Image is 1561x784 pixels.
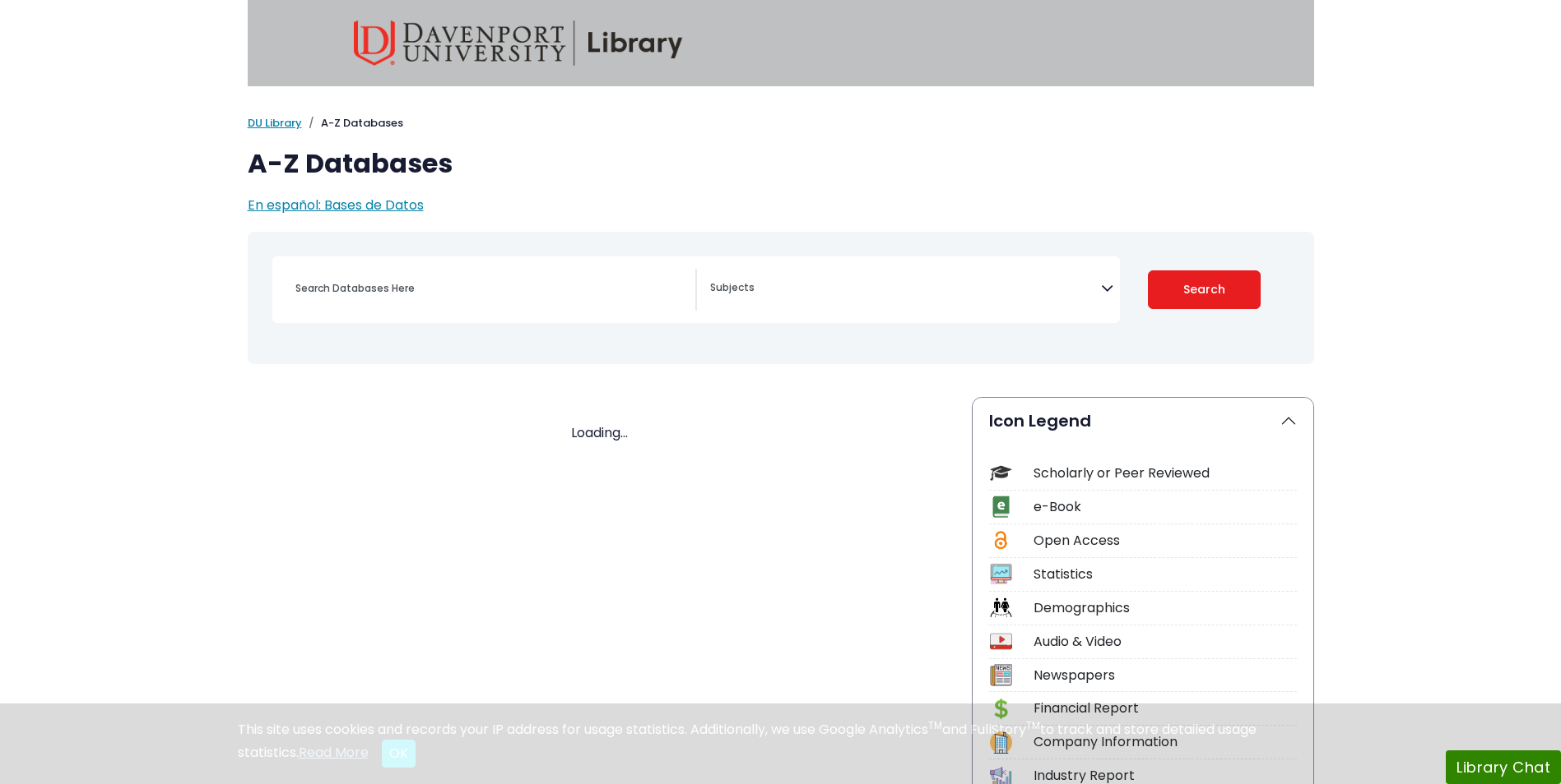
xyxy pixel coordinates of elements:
div: Open Access [1034,531,1297,551]
div: Newspapers [1034,666,1297,685]
div: e-Book [1034,497,1297,517]
img: Icon Newspapers [990,664,1012,686]
a: DU Library [248,115,302,131]
button: Library Chat [1446,750,1561,784]
a: Read More [299,743,369,762]
img: Icon Demographics [990,597,1012,619]
sup: TM [928,718,942,732]
li: A-Z Databases [302,115,403,131]
div: Demographics [1034,598,1297,618]
img: Davenport University Library [354,21,683,66]
img: Icon Financial Report [990,698,1012,720]
button: Icon Legend [973,398,1313,444]
img: Icon Open Access [991,529,1011,551]
a: En español: Bases de Datos [248,196,424,214]
div: Loading... [248,423,952,443]
img: Icon Audio & Video [990,630,1012,653]
h1: A-Z Databases [248,148,1314,179]
div: Statistics [1034,565,1297,584]
sup: TM [1026,718,1040,732]
input: Search database by title or keyword [286,276,695,300]
div: Scholarly or Peer Reviewed [1034,463,1297,483]
button: Close [382,740,416,768]
button: Submit for Search Results [1148,270,1261,309]
img: Icon Statistics [990,563,1012,585]
textarea: Search [710,283,1101,296]
div: Financial Report [1034,699,1297,718]
img: Icon Scholarly or Peer Reviewed [990,462,1012,484]
img: Icon e-Book [990,496,1012,518]
nav: breadcrumb [248,115,1314,131]
div: Audio & Video [1034,632,1297,652]
div: This site uses cookies and records your IP address for usage statistics. Additionally, we use Goo... [238,720,1324,768]
nav: Search filters [248,232,1314,364]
